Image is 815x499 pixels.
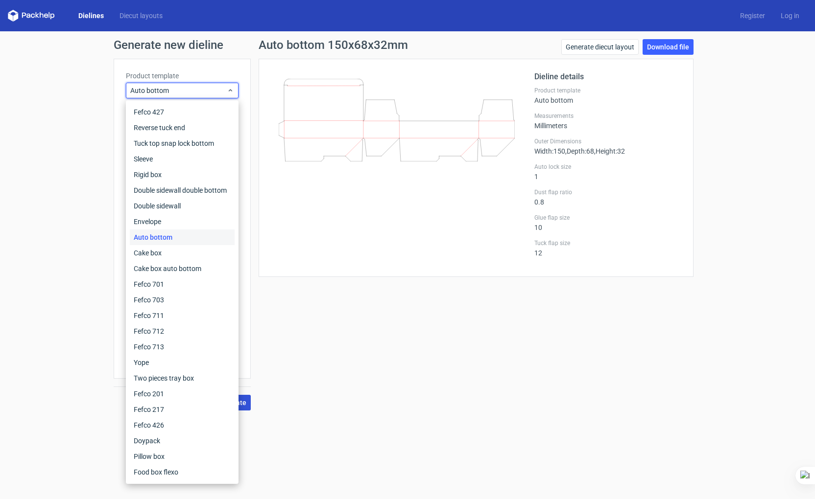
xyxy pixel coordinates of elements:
div: Auto bottom [130,229,235,245]
a: Generate diecut layout [561,39,639,55]
span: Width : 150 [534,147,565,155]
div: Auto bottom [534,87,681,104]
label: Dust flap ratio [534,188,681,196]
h2: Dieline details [534,71,681,83]
div: Fefco 426 [130,417,235,433]
label: Auto lock size [534,163,681,171]
div: 10 [534,214,681,231]
label: Glue flap size [534,214,681,222]
span: , Height : 32 [594,147,625,155]
div: Sleeve [130,151,235,167]
div: Fefco 711 [130,308,235,323]
label: Product template [126,71,239,81]
label: Outer Dimensions [534,137,681,145]
div: Yope [130,355,235,370]
div: Two pieces tray box [130,370,235,386]
div: Millimeters [534,112,681,130]
div: Cake box [130,245,235,261]
h1: Auto bottom 150x68x32mm [259,39,408,51]
div: Fefco 712 [130,323,235,339]
div: Tuck top snap lock bottom [130,136,235,151]
div: 0.8 [534,188,681,206]
div: Doypack [130,433,235,449]
div: Fefco 217 [130,402,235,417]
span: Auto bottom [130,86,227,95]
label: Tuck flap size [534,239,681,247]
div: Rigid box [130,167,235,182]
div: Fefco 713 [130,339,235,355]
div: Double sidewall double bottom [130,182,235,198]
label: Product template [534,87,681,94]
div: Fefco 701 [130,276,235,292]
a: Download file [643,39,694,55]
div: Fefco 427 [130,104,235,120]
label: Measurements [534,112,681,120]
div: Envelope [130,214,235,229]
a: Log in [773,11,807,21]
span: , Depth : 68 [565,147,594,155]
div: Food box flexo [130,464,235,480]
div: 12 [534,239,681,257]
div: Fefco 201 [130,386,235,402]
a: Dielines [71,11,112,21]
div: Pillow box [130,449,235,464]
div: Reverse tuck end [130,120,235,136]
div: Cake box auto bottom [130,261,235,276]
a: Register [732,11,773,21]
h1: Generate new dieline [114,39,701,51]
a: Diecut layouts [112,11,170,21]
div: Double sidewall [130,198,235,214]
div: 1 [534,163,681,181]
div: Fefco 703 [130,292,235,308]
